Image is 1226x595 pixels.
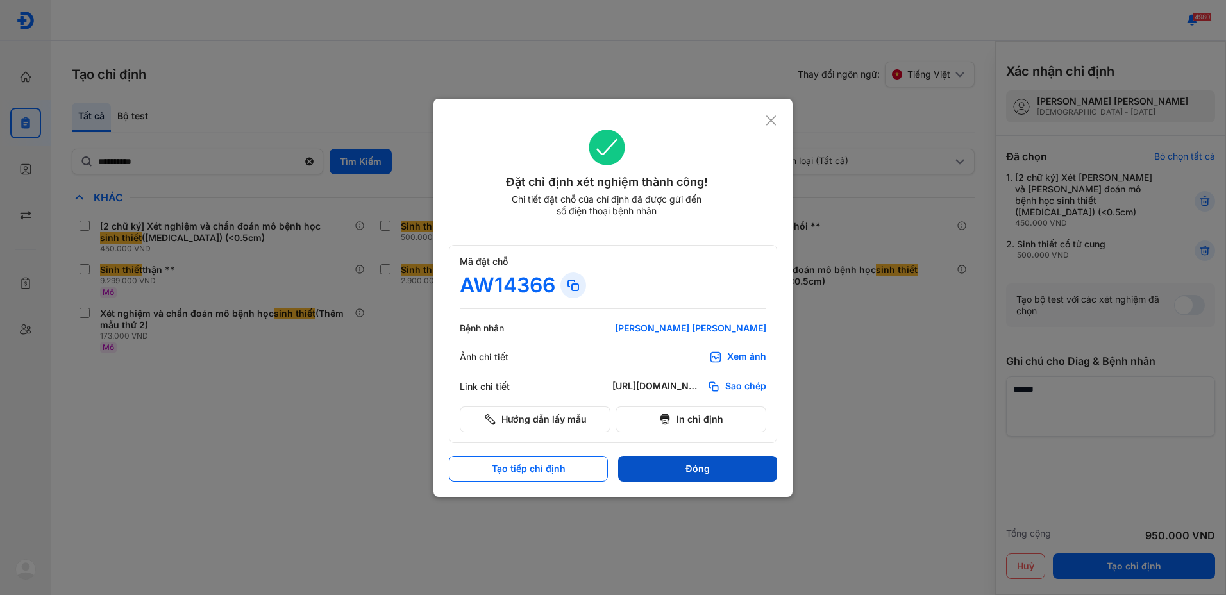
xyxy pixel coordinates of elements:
[618,456,777,482] button: Đóng
[725,380,766,393] span: Sao chép
[460,351,537,363] div: Ảnh chi tiết
[460,406,610,432] button: Hướng dẫn lấy mẫu
[612,380,702,393] div: [URL][DOMAIN_NAME]
[449,173,765,191] div: Đặt chỉ định xét nghiệm thành công!
[612,323,766,334] div: [PERSON_NAME] [PERSON_NAME]
[506,194,707,217] div: Chi tiết đặt chỗ của chỉ định đã được gửi đến số điện thoại bệnh nhân
[460,272,555,298] div: AW14366
[460,323,537,334] div: Bệnh nhân
[616,406,766,432] button: In chỉ định
[460,256,766,267] div: Mã đặt chỗ
[460,381,537,392] div: Link chi tiết
[727,351,766,364] div: Xem ảnh
[449,456,608,482] button: Tạo tiếp chỉ định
